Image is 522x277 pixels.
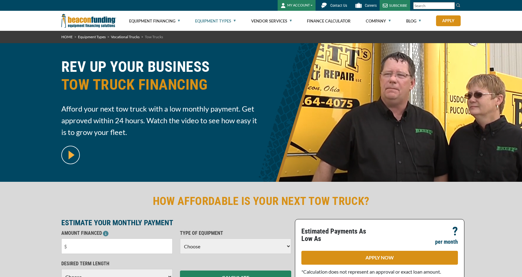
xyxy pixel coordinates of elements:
p: Estimated Payments As Low As [301,228,376,242]
a: Blog [406,11,421,31]
a: Equipment Types [78,35,106,39]
a: Vendor Services [251,11,292,31]
p: ESTIMATE YOUR MONTHLY PAYMENT [61,219,291,226]
a: Equipment Types [195,11,236,31]
a: Vocational Trucks [111,35,140,39]
h2: HOW AFFORDABLE IS YOUR NEXT TOW TRUCK? [61,194,461,208]
span: *Calculation does not represent an approval or exact loan amount. [301,269,441,275]
a: Apply [436,15,461,26]
a: APPLY NOW [301,251,458,265]
p: per month [435,238,458,246]
a: Equipment Financing [129,11,180,31]
a: Clear search text [448,3,453,8]
span: Contact Us [330,3,347,8]
img: Search [456,3,461,8]
input: Search [413,2,455,9]
p: AMOUNT FINANCED [61,230,173,237]
span: TOW TRUCK FINANCING [61,76,257,94]
span: Careers [365,3,377,8]
p: ? [452,228,458,235]
img: Beacon Funding Corporation logo [61,11,116,31]
a: Company [366,11,391,31]
p: TYPE OF EQUIPMENT [180,230,291,237]
a: Finance Calculator [307,11,351,31]
p: DESIRED TERM LENGTH [61,260,173,267]
img: video modal pop-up play button [61,146,80,164]
span: Afford your next tow truck with a low monthly payment. Get approved within 24 hours. Watch the vi... [61,103,257,138]
a: HOME [61,35,73,39]
input: $ [61,238,173,254]
span: Tow Trucks [145,35,163,39]
h1: REV UP YOUR BUSINESS [61,58,257,98]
